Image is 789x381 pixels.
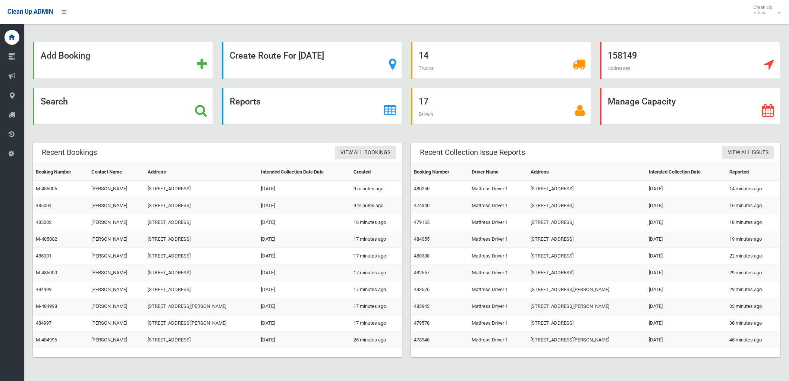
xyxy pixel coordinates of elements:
[469,281,528,298] td: Mattress Driver 1
[411,145,534,160] header: Recent Collection Issue Reports
[36,303,57,309] a: M-484998
[469,181,528,197] td: Mattress Driver 1
[646,332,726,349] td: [DATE]
[351,248,402,265] td: 17 minutes ago
[258,231,350,248] td: [DATE]
[36,253,51,259] a: 485001
[726,181,780,197] td: 14 minutes ago
[36,186,57,191] a: M-485005
[351,214,402,231] td: 16 minutes ago
[33,42,213,79] a: Add Booking
[41,50,90,61] strong: Add Booking
[88,197,144,214] td: [PERSON_NAME]
[145,298,258,315] td: [STREET_ADDRESS][PERSON_NAME]
[258,332,350,349] td: [DATE]
[469,214,528,231] td: Mattress Driver 1
[414,253,430,259] a: 480338
[608,65,631,71] span: Addresses
[36,270,57,275] a: M-485000
[258,197,350,214] td: [DATE]
[726,214,780,231] td: 18 minutes ago
[414,270,430,275] a: 482567
[528,332,646,349] td: [STREET_ADDRESS][PERSON_NAME]
[145,197,258,214] td: [STREET_ADDRESS]
[646,164,726,181] th: Intended Collection Date
[750,4,780,16] span: Clean Up
[230,50,324,61] strong: Create Route For [DATE]
[351,265,402,281] td: 17 minutes ago
[36,320,51,326] a: 484997
[36,287,51,292] a: 484999
[722,146,774,160] a: View All Issues
[414,203,430,208] a: 474340
[222,42,402,79] a: Create Route For [DATE]
[414,186,430,191] a: 480250
[528,248,646,265] td: [STREET_ADDRESS]
[351,298,402,315] td: 17 minutes ago
[646,197,726,214] td: [DATE]
[600,42,780,79] a: 158149 Addresses
[222,88,402,125] a: Reports
[469,248,528,265] td: Mattress Driver 1
[528,231,646,248] td: [STREET_ADDRESS]
[145,265,258,281] td: [STREET_ADDRESS]
[7,8,53,15] span: Clean Up ADMIN
[258,298,350,315] td: [DATE]
[88,181,144,197] td: [PERSON_NAME]
[726,298,780,315] td: 33 minutes ago
[230,96,261,107] strong: Reports
[351,181,402,197] td: 9 minutes ago
[351,231,402,248] td: 17 minutes ago
[646,265,726,281] td: [DATE]
[88,315,144,332] td: [PERSON_NAME]
[145,315,258,332] td: [STREET_ADDRESS][PERSON_NAME]
[88,298,144,315] td: [PERSON_NAME]
[36,203,51,208] a: 485004
[411,42,591,79] a: 14 Trucks
[351,197,402,214] td: 9 minutes ago
[411,164,469,181] th: Booking Number
[36,337,57,343] a: M-484996
[411,88,591,125] a: 17 Drivers
[36,236,57,242] a: M-485002
[646,214,726,231] td: [DATE]
[469,265,528,281] td: Mattress Driver 1
[646,315,726,332] td: [DATE]
[88,281,144,298] td: [PERSON_NAME]
[469,298,528,315] td: Mattress Driver 1
[419,96,428,107] strong: 17
[414,236,430,242] a: 484055
[469,231,528,248] td: Mattress Driver 1
[351,281,402,298] td: 17 minutes ago
[528,281,646,298] td: [STREET_ADDRESS][PERSON_NAME]
[88,214,144,231] td: [PERSON_NAME]
[469,332,528,349] td: Mattress Driver 1
[351,332,402,349] td: 26 minutes ago
[351,315,402,332] td: 17 minutes ago
[351,164,402,181] th: Created
[600,88,780,125] a: Manage Capacity
[726,265,780,281] td: 29 minutes ago
[258,164,350,181] th: Intended Collection Date Date
[145,332,258,349] td: [STREET_ADDRESS]
[88,164,144,181] th: Contact Name
[414,337,430,343] a: 478948
[608,96,676,107] strong: Manage Capacity
[646,281,726,298] td: [DATE]
[258,265,350,281] td: [DATE]
[646,248,726,265] td: [DATE]
[88,231,144,248] td: [PERSON_NAME]
[414,303,430,309] a: 483943
[88,248,144,265] td: [PERSON_NAME]
[469,315,528,332] td: Mattress Driver 1
[528,181,646,197] td: [STREET_ADDRESS]
[528,298,646,315] td: [STREET_ADDRESS][PERSON_NAME]
[726,315,780,332] td: 36 minutes ago
[335,146,396,160] a: View All Bookings
[414,219,430,225] a: 479165
[258,315,350,332] td: [DATE]
[36,219,51,225] a: 485003
[726,248,780,265] td: 22 minutes ago
[419,50,428,61] strong: 14
[726,164,780,181] th: Reported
